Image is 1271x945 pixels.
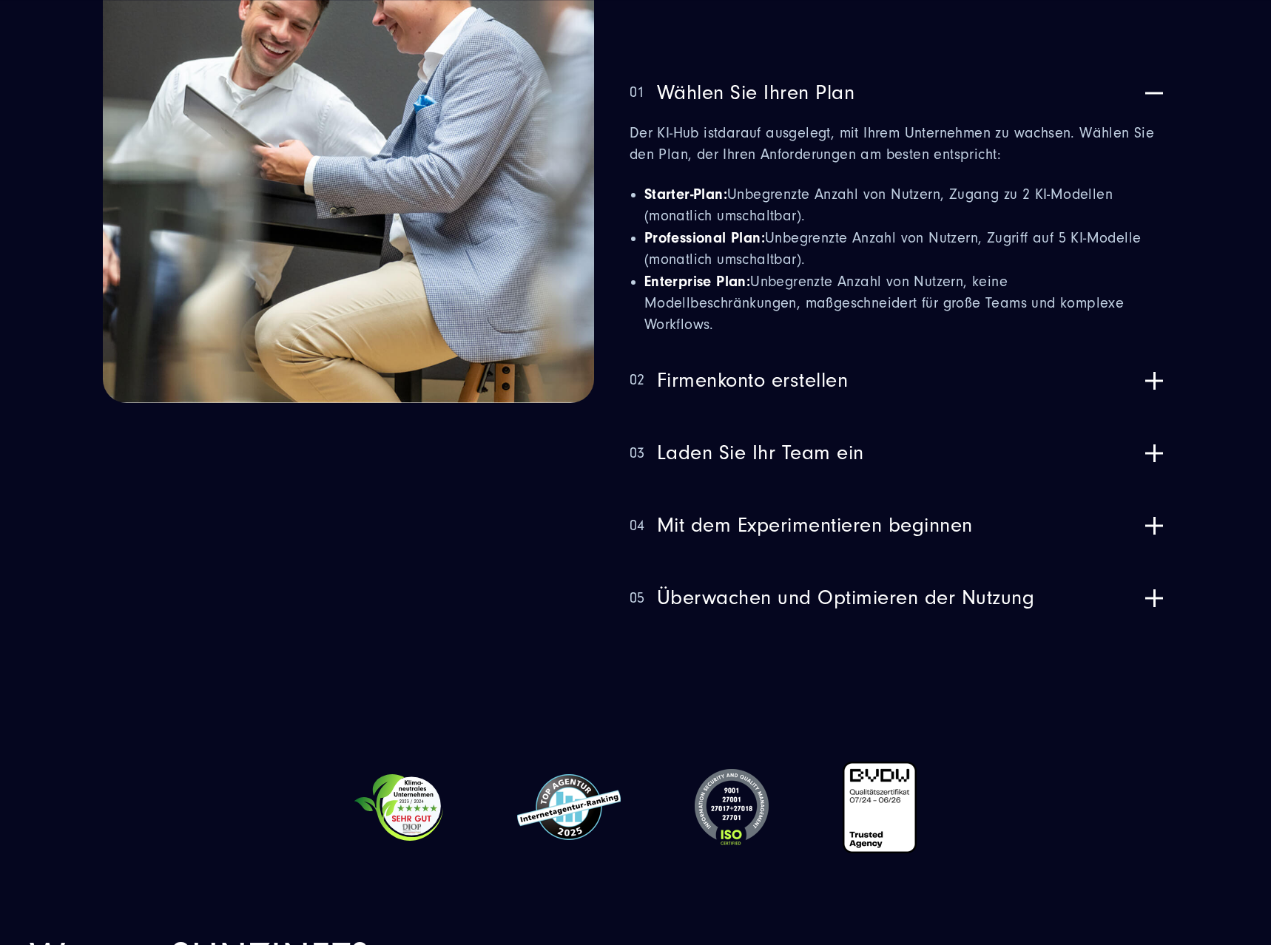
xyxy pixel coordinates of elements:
[997,146,1001,163] span: :
[657,369,849,393] span: Firmenkonto erstellen
[630,125,718,141] span: Der KI-Hub ist
[354,759,443,856] img: Klimaneutrales Unternehmen Badge | KI-Hub von SUNZINET
[630,125,1154,163] span: darauf ausgelegt, mit Ihrem Unternehmen zu wachsen. Wählen Sie den Plan, der Ihren Anforderungen ...
[657,514,973,538] span: Mit dem Experimentieren beginnen
[644,229,765,246] strong: Professional Plan:
[644,183,1168,227] li: Unbegrenzte Anzahl von Nutzern, Zugang zu 2 KI-Modellen (monatlich umschaltbar).
[644,273,750,290] strong: Enterprise Plan:
[630,590,645,607] span: 05
[517,759,621,856] img: Top Internetagentur | KI-Hub von SUNZINET
[630,571,1168,626] button: 05Überwachen und Optimieren der Nutzung
[630,498,1168,553] button: 04Mit dem Experimentieren beginnen
[657,81,855,105] span: Wählen Sie Ihren Plan
[695,759,769,856] img: ISO-Zertifizierungen Badge | KI-Hub von SUNZINET
[630,353,1168,408] button: 02Firmenkonto erstellen
[644,186,727,203] strong: Starter-Plan:
[644,227,1168,271] li: Unbegrenzte Anzahl von Nutzern, Zugriff auf 5 KI-Modelle (monatlich umschaltbar).
[630,426,1168,481] button: 03Laden Sie Ihr Team ein
[630,66,1168,121] button: 01Wählen Sie Ihren Plan
[630,518,645,535] span: 04
[630,372,645,389] span: 02
[657,586,1035,610] span: Überwachen und Optimieren der Nutzung
[630,445,645,462] span: 03
[657,441,864,465] span: Laden Sie Ihr Team ein
[630,84,645,101] span: 01
[644,271,1168,336] li: Unbegrenzte Anzahl von Nutzern, keine Modellbeschränkungen, maßgeschneidert für große Teams und k...
[843,759,917,856] img: BVDW Trusted Agency Zertifikat | KI-Hub von SUNZINET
